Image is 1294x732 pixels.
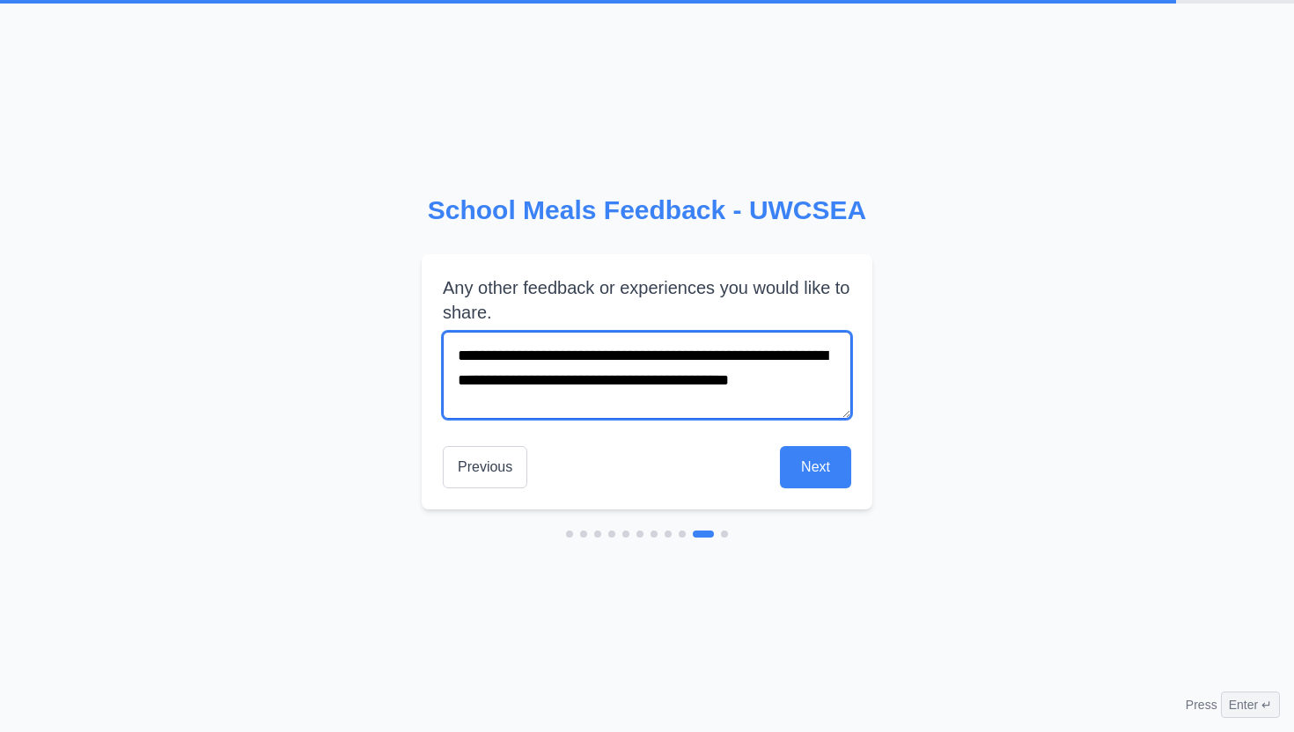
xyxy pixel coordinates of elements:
[780,446,851,488] button: Next
[443,446,527,488] button: Previous
[443,275,851,325] label: Any other feedback or experiences you would like to share.
[422,194,872,226] h2: School Meals Feedback - UWCSEA
[1186,692,1280,718] div: Press
[1221,692,1280,718] span: Enter ↵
